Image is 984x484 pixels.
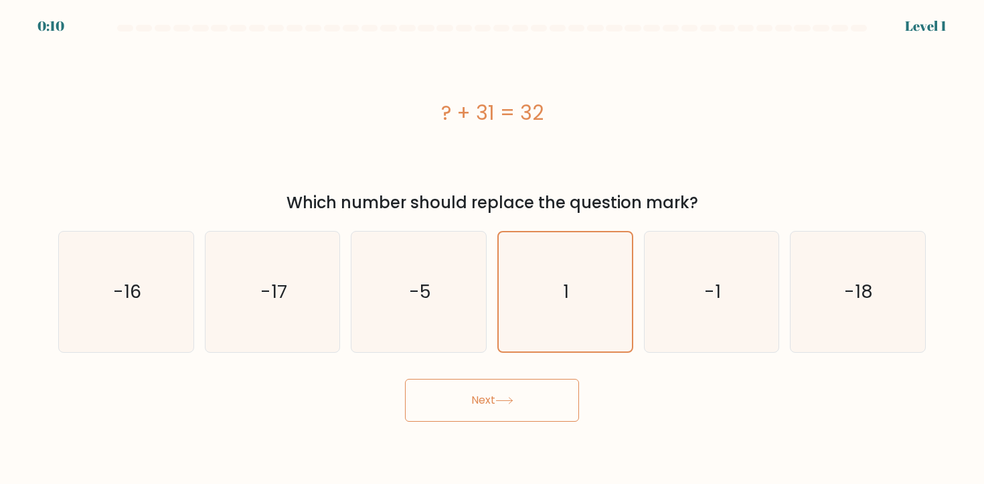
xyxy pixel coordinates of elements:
div: Level 1 [905,16,947,36]
div: Which number should replace the question mark? [66,191,918,215]
div: 0:10 [37,16,64,36]
text: 1 [564,279,570,304]
text: -18 [845,279,874,304]
text: -5 [409,279,431,304]
text: -17 [260,279,287,304]
text: -1 [704,279,721,304]
div: ? + 31 = 32 [58,98,926,128]
button: Next [405,379,579,422]
text: -16 [113,279,141,304]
